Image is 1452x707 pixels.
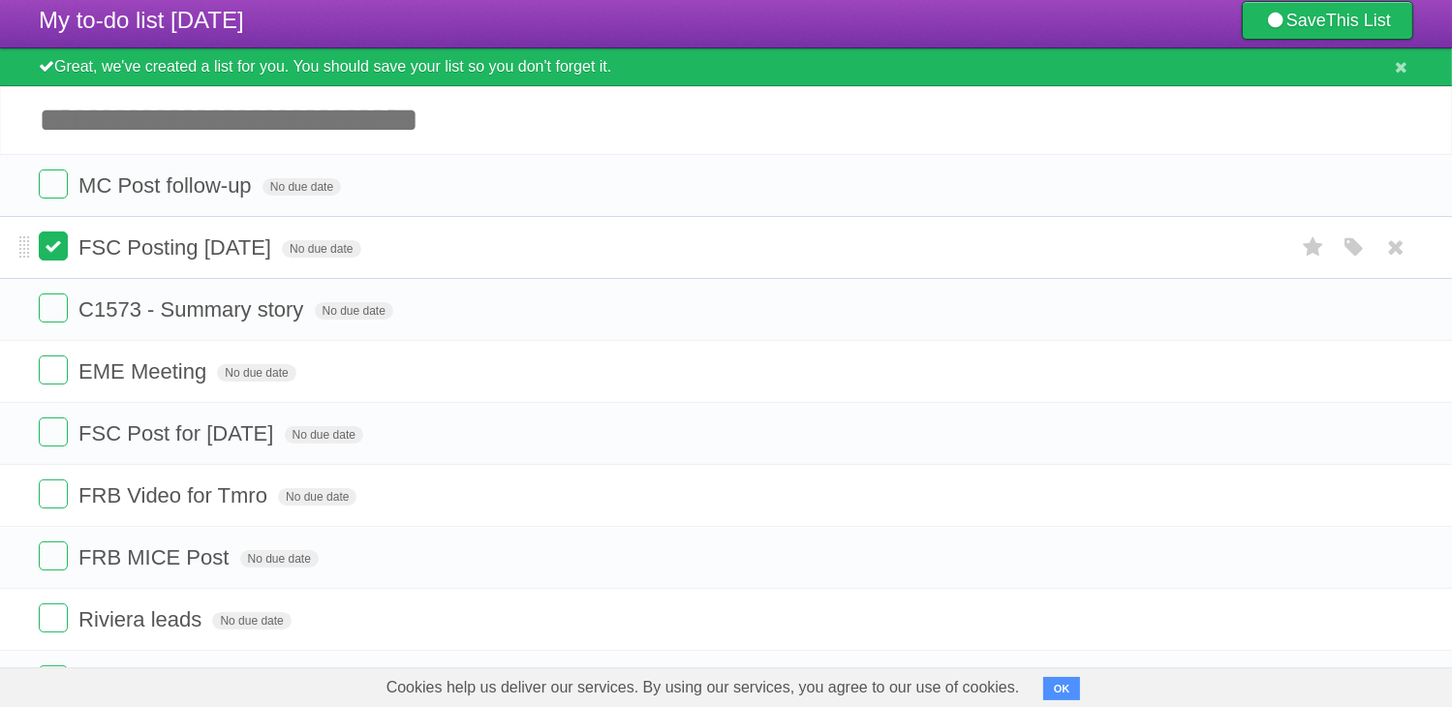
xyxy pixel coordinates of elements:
span: No due date [217,364,295,382]
span: C1573 - Summary story [78,297,308,322]
span: No due date [263,178,341,196]
span: Cookies help us deliver our services. By using our services, you agree to our use of cookies. [367,668,1039,707]
label: Done [39,169,68,199]
label: Done [39,231,68,261]
span: MC Post follow-up [78,173,257,198]
span: No due date [240,550,319,568]
label: Done [39,541,68,570]
span: Riviera leads [78,607,206,631]
span: No due date [282,240,360,258]
label: Done [39,665,68,694]
span: No due date [315,302,393,320]
span: No due date [212,612,291,630]
span: No due date [285,426,363,444]
button: OK [1043,677,1081,700]
span: FRB MICE Post [78,545,233,569]
span: EME Meeting [78,359,211,384]
span: No due date [278,488,356,506]
span: FSC Post for [DATE] [78,421,278,446]
span: FSC Posting [DATE] [78,235,276,260]
span: My to-do list [DATE] [39,7,244,33]
b: This List [1326,11,1391,30]
label: Done [39,293,68,323]
span: FRB Video for Tmro [78,483,272,507]
label: Star task [1295,231,1332,263]
label: Done [39,479,68,508]
label: Done [39,417,68,446]
a: SaveThis List [1242,1,1413,40]
label: Done [39,355,68,384]
label: Done [39,603,68,632]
